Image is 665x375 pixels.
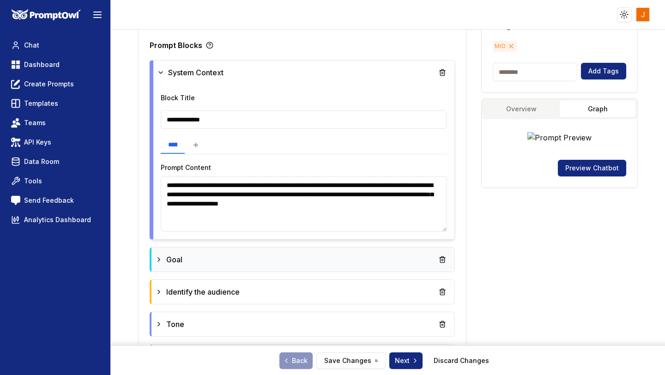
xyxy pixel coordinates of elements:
a: Chat [7,37,103,54]
span: System Context [168,67,224,78]
a: Analytics Dashboard [7,212,103,228]
span: Chat [24,41,39,50]
button: Overview [484,101,560,117]
button: Add Tags [581,63,626,79]
span: Templates [24,99,58,108]
a: Discard Changes [434,356,489,365]
button: Next [389,352,423,369]
a: Tools [7,173,103,189]
a: Teams [7,115,103,131]
a: Templates [7,95,103,112]
a: API Keys [7,134,103,151]
span: Data Room [24,157,59,166]
h3: Tags [493,18,518,30]
span: Create Prompts [24,79,74,89]
span: Next [395,356,419,365]
img: ACg8ocLn0HdG8OQKtxxsAaZE6qWdtt8gvzqePZPR29Bq4TgEr-DTug=s96-c [636,8,650,21]
span: Goal [166,254,182,265]
p: Prompt Blocks [150,42,202,49]
span: MrD [493,41,517,52]
a: Dashboard [7,56,103,73]
span: Analytics Dashboard [24,215,91,224]
span: Tone [166,319,184,330]
span: Dashboard [24,60,60,69]
button: Graph [560,101,636,117]
a: Back [279,352,313,369]
img: Prompt Preview [527,132,592,143]
button: Discard Changes [426,352,496,369]
a: Send Feedback [7,192,103,209]
label: Block Title [161,94,195,102]
a: Create Prompts [7,76,103,92]
span: Identify the audience [166,286,240,297]
span: API Keys [24,138,51,147]
a: Data Room [7,153,103,170]
span: Teams [24,118,46,127]
button: Preview Chatbot [558,160,626,176]
span: Send Feedback [24,196,74,205]
label: Prompt Content [161,163,211,171]
img: PromptOwl [12,9,81,21]
img: feedback [11,196,20,205]
button: Save Changes [316,352,386,369]
span: Tools [24,176,42,186]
